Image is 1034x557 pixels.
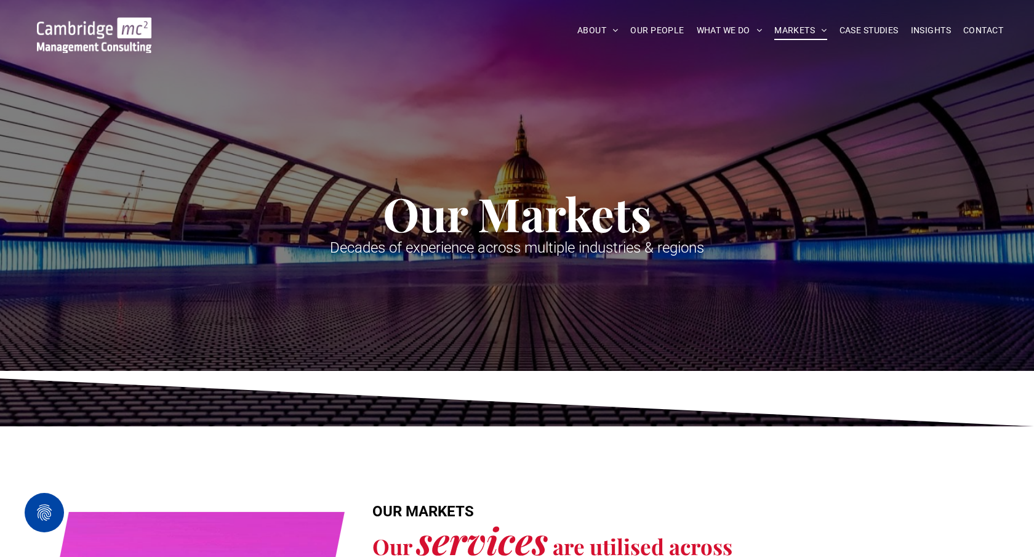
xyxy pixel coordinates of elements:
[905,21,957,40] a: INSIGHTS
[37,19,151,32] a: Your Business Transformed | Cambridge Management Consulting
[957,21,1009,40] a: CONTACT
[330,239,704,256] span: Decades of experience across multiple industries & regions
[624,21,690,40] a: OUR PEOPLE
[691,21,769,40] a: WHAT WE DO
[372,503,474,520] span: OUR MARKETS
[383,182,652,244] span: Our Markets
[37,17,151,53] img: Go to Homepage
[571,21,625,40] a: ABOUT
[833,21,905,40] a: CASE STUDIES
[768,21,833,40] a: MARKETS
